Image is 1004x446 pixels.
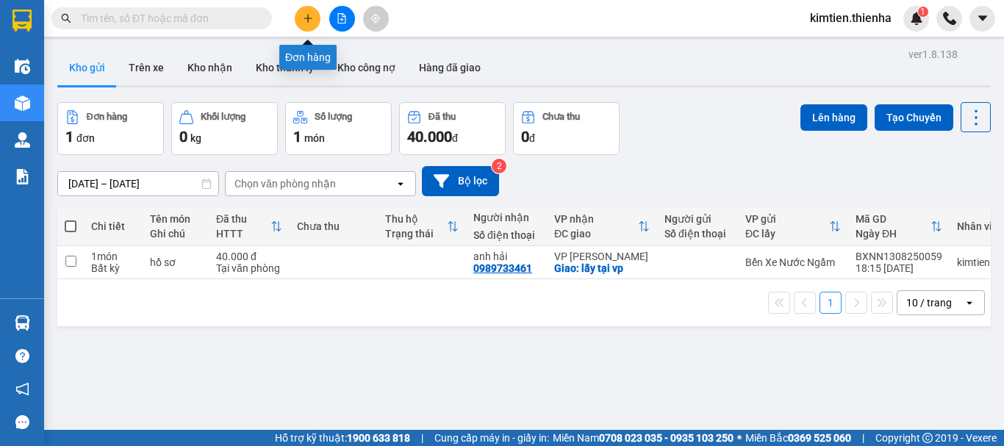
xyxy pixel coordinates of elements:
[385,213,447,225] div: Thu hộ
[61,13,71,24] span: search
[216,251,282,262] div: 40.000 đ
[91,262,135,274] div: Bất kỳ
[521,128,529,145] span: 0
[304,132,325,144] span: món
[326,50,407,85] button: Kho công nợ
[473,262,532,274] div: 0989733461
[964,297,975,309] svg: open
[473,229,539,241] div: Số điện thoại
[363,6,389,32] button: aim
[57,102,164,155] button: Đơn hàng1đơn
[798,9,903,27] span: kimtien.thienha
[315,112,352,122] div: Số lượng
[745,228,829,240] div: ĐC lấy
[856,262,942,274] div: 18:15 [DATE]
[434,430,549,446] span: Cung cấp máy in - giấy in:
[234,176,336,191] div: Chọn văn phòng nhận
[513,102,620,155] button: Chưa thu0đ
[920,7,925,17] span: 1
[57,50,117,85] button: Kho gửi
[91,220,135,232] div: Chi tiết
[244,50,326,85] button: Kho thanh lý
[738,207,848,246] th: Toggle SortBy
[15,415,29,429] span: message
[399,102,506,155] button: Đã thu40.000đ
[295,6,320,32] button: plus
[856,251,942,262] div: BXNN1308250059
[529,132,535,144] span: đ
[542,112,580,122] div: Chưa thu
[15,132,30,148] img: warehouse-icon
[664,228,731,240] div: Số điện thoại
[421,430,423,446] span: |
[337,13,347,24] span: file-add
[15,382,29,396] span: notification
[906,295,952,310] div: 10 / trang
[297,220,370,232] div: Chưa thu
[216,213,270,225] div: Đã thu
[908,46,958,62] div: ver 1.8.138
[385,228,447,240] div: Trạng thái
[800,104,867,131] button: Lên hàng
[275,430,410,446] span: Hỗ trợ kỹ thuật:
[856,213,931,225] div: Mã GD
[216,262,282,274] div: Tại văn phòng
[58,172,218,195] input: Select a date range.
[737,435,742,441] span: ⚪️
[918,7,928,17] sup: 1
[216,228,270,240] div: HTTT
[554,228,638,240] div: ĐC giao
[862,430,864,446] span: |
[329,6,355,32] button: file-add
[150,256,201,268] div: hồ sơ
[554,213,638,225] div: VP nhận
[378,207,466,246] th: Toggle SortBy
[150,213,201,225] div: Tên món
[117,50,176,85] button: Trên xe
[848,207,950,246] th: Toggle SortBy
[303,13,313,24] span: plus
[820,292,842,314] button: 1
[176,50,244,85] button: Kho nhận
[664,213,731,225] div: Người gửi
[370,13,381,24] span: aim
[553,430,734,446] span: Miền Nam
[190,132,201,144] span: kg
[554,251,650,262] div: VP [PERSON_NAME]
[81,10,254,26] input: Tìm tên, số ĐT hoặc mã đơn
[407,128,452,145] span: 40.000
[395,178,406,190] svg: open
[15,96,30,111] img: warehouse-icon
[15,169,30,184] img: solution-icon
[422,166,499,196] button: Bộ lọc
[87,112,127,122] div: Đơn hàng
[922,433,933,443] span: copyright
[209,207,290,246] th: Toggle SortBy
[179,128,187,145] span: 0
[407,50,492,85] button: Hàng đã giao
[429,112,456,122] div: Đã thu
[473,212,539,223] div: Người nhận
[15,315,30,331] img: warehouse-icon
[599,432,734,444] strong: 0708 023 035 - 0935 103 250
[285,102,392,155] button: Số lượng1món
[201,112,245,122] div: Khối lượng
[976,12,989,25] span: caret-down
[76,132,95,144] span: đơn
[473,251,539,262] div: anh hải
[150,228,201,240] div: Ghi chú
[554,262,650,274] div: Giao: lấy tại vp
[293,128,301,145] span: 1
[347,432,410,444] strong: 1900 633 818
[745,430,851,446] span: Miền Bắc
[745,213,829,225] div: VP gửi
[856,228,931,240] div: Ngày ĐH
[171,102,278,155] button: Khối lượng0kg
[875,104,953,131] button: Tạo Chuyến
[547,207,657,246] th: Toggle SortBy
[15,349,29,363] span: question-circle
[788,432,851,444] strong: 0369 525 060
[492,159,506,173] sup: 2
[91,251,135,262] div: 1 món
[969,6,995,32] button: caret-down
